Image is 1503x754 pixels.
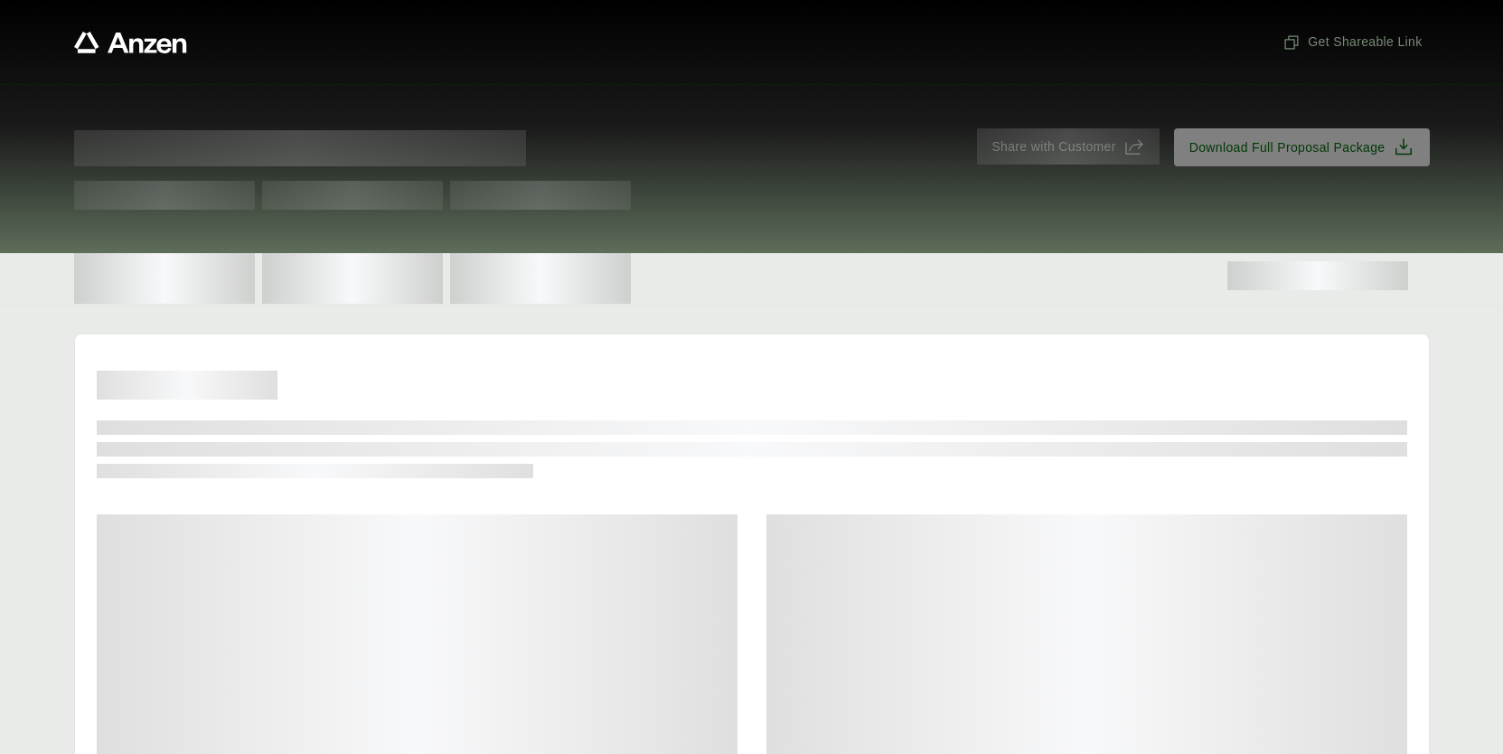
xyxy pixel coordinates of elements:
[262,181,443,210] span: Test
[1282,33,1422,52] span: Get Shareable Link
[991,137,1115,156] span: Share with Customer
[74,181,255,210] span: Test
[450,181,631,210] span: Test
[74,32,187,53] a: Anzen website
[1275,25,1429,59] button: Get Shareable Link
[74,130,526,166] span: Proposal for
